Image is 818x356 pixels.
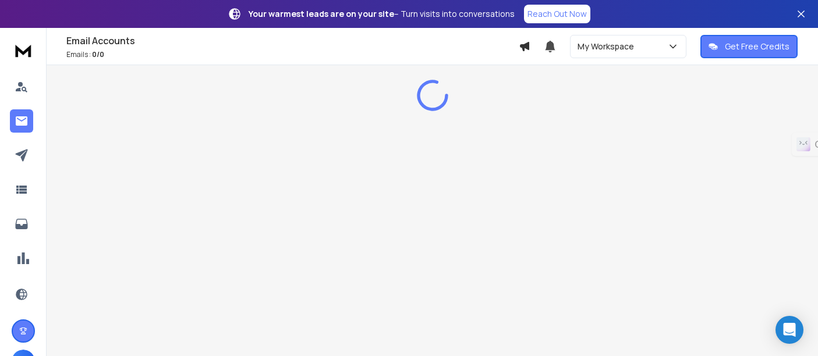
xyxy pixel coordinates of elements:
p: Reach Out Now [527,8,587,20]
div: Open Intercom Messenger [775,316,803,344]
span: 0 / 0 [92,49,104,59]
p: Get Free Credits [725,41,789,52]
p: Emails : [66,50,519,59]
h1: Email Accounts [66,34,519,48]
strong: Your warmest leads are on your site [249,8,394,19]
button: Get Free Credits [700,35,798,58]
p: – Turn visits into conversations [249,8,515,20]
img: logo [12,40,35,61]
a: Reach Out Now [524,5,590,23]
p: My Workspace [578,41,639,52]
